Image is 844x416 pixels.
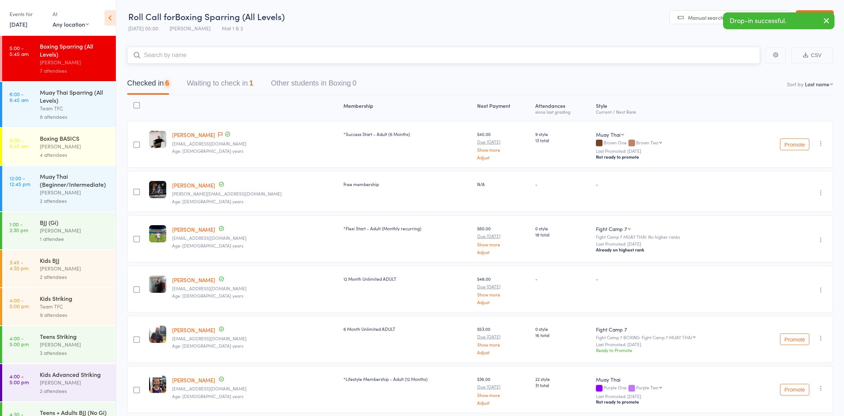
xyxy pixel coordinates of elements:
div: Fight Camp 7 MUAY THAI [642,335,692,340]
img: image1744013767.png [149,326,166,343]
a: Adjust [477,400,529,405]
time: 5:00 - 5:45 am [9,45,28,57]
span: [DATE] 05:00 [128,24,158,32]
a: 3:45 -4:30 pmKids BJJ[PERSON_NAME]2 attendees [2,250,116,287]
a: [PERSON_NAME] [172,226,215,233]
time: 9:00 - 9:45 am [9,137,28,149]
input: Search by name [127,47,760,64]
div: Teens Striking [40,332,110,340]
div: Boxing Sparring (All Levels) [40,42,110,58]
span: Boxing Sparring (All Levels) [175,10,285,22]
div: Kids Advanced Striking [40,370,110,378]
a: Adjust [477,155,529,160]
div: - [535,181,590,187]
span: 0 style [535,326,590,332]
div: Muay Thai [596,131,620,138]
div: 6 Month Unlimited ADULT [343,326,471,332]
div: 12 Month Unlimited ADULT [343,276,471,282]
small: Due [DATE] [477,284,529,289]
div: 1 attendee [40,235,110,243]
div: $48.00 [477,276,529,305]
div: Team TFC [40,104,110,113]
div: $53.00 [477,326,529,355]
div: - [535,276,590,282]
small: Dave@thelimelab.com.au [172,191,338,196]
img: image1702007975.png [149,131,166,148]
span: Age: [DEMOGRAPHIC_DATA] years [172,343,243,349]
div: BJJ (Gi) [40,218,110,226]
span: Roll Call for [128,10,175,22]
a: 4:00 -5:00 pmKids StrikingTeam TFC9 attendees [2,288,116,325]
div: $36.00 [477,376,529,405]
button: Checked in6 [127,75,169,95]
small: Last Promoted: [DATE] [596,342,747,347]
div: [PERSON_NAME] [40,264,110,273]
a: 4:00 -5:00 pmKids Advanced Striking[PERSON_NAME]2 attendees [2,364,116,401]
div: [PERSON_NAME] [40,58,110,67]
div: 2 attendees [40,197,110,205]
div: 6 [165,79,169,87]
small: Crazychef50@hotmail.com [172,386,338,391]
div: Membership [341,98,474,118]
a: 5:00 -5:45 amBoxing Sparring (All Levels)[PERSON_NAME]7 attendees [2,36,116,81]
a: Show more [477,147,529,152]
span: [PERSON_NAME] [170,24,210,32]
a: [DATE] [9,20,27,28]
div: Team TFC [40,302,110,311]
div: [PERSON_NAME] [40,188,110,197]
small: Due [DATE] [477,234,529,239]
div: Kids BJJ [40,256,110,264]
small: Due [DATE] [477,334,529,339]
small: Last Promoted: [DATE] [596,148,747,154]
a: Exit roll call [796,10,834,25]
div: Kids Striking [40,294,110,302]
div: 7 attendees [40,67,110,75]
button: Other students in Boxing0 [271,75,356,95]
span: 18 total [535,231,590,238]
time: 4:00 - 5:00 pm [9,297,29,309]
div: Drop-in successful. [723,12,835,29]
img: image1738736302.png [149,225,166,242]
div: *Flexi Start - Adult (Monthly recurring) [343,225,471,231]
div: 8 attendees [40,113,110,121]
a: 4:00 -5:00 pmTeens Striking[PERSON_NAME]3 attendees [2,326,116,363]
button: Waiting to check in1 [187,75,253,95]
div: Fight Camp 7 MUAY THAI [596,234,747,239]
span: Age: [DEMOGRAPHIC_DATA] years [172,148,243,154]
button: Promote [780,333,809,345]
div: [PERSON_NAME] [40,142,110,151]
a: Show more [477,292,529,297]
a: [PERSON_NAME] [172,376,215,384]
div: [PERSON_NAME] [40,226,110,235]
time: 6:00 - 6:45 am [9,91,28,103]
span: Mat 1 & 2 [222,24,243,32]
div: 2 attendees [40,387,110,395]
div: Boxing BASICS [40,134,110,142]
div: Not ready to promote [596,154,747,160]
a: Adjust [477,350,529,355]
small: Last Promoted: [DATE] [596,241,747,246]
div: Ready to Promote [596,347,747,353]
div: [PERSON_NAME] [40,340,110,349]
div: *Success Start - Adult (6 Months) [343,131,471,137]
a: [PERSON_NAME] [172,326,215,334]
time: 4:00 - 5:00 pm [9,373,29,385]
a: Show more [477,393,529,397]
button: Promote [780,139,809,150]
div: Purple Two [636,385,658,390]
a: [PERSON_NAME] [172,276,215,284]
time: 1:00 - 2:30 pm [9,221,28,233]
div: *Lifestyle Membership - Adult (12 Months) [343,376,471,382]
a: Adjust [477,300,529,305]
div: $45.00 [477,131,529,160]
div: since last grading [535,109,590,114]
div: Fight Camp 7 [596,326,747,333]
small: Jamesdnash18@gmail.com [172,235,338,241]
a: 9:00 -9:45 amBoxing BASICS[PERSON_NAME]4 attendees [2,128,116,165]
label: Sort by [787,80,803,88]
div: Not ready to promote [596,399,747,405]
a: 12:00 -12:45 pmMuay Thai (Beginner/Intermediate)[PERSON_NAME]2 attendees [2,166,116,211]
div: Current / Next Rank [596,109,747,114]
a: Show more [477,342,529,347]
div: Already on highest rank [596,247,747,253]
